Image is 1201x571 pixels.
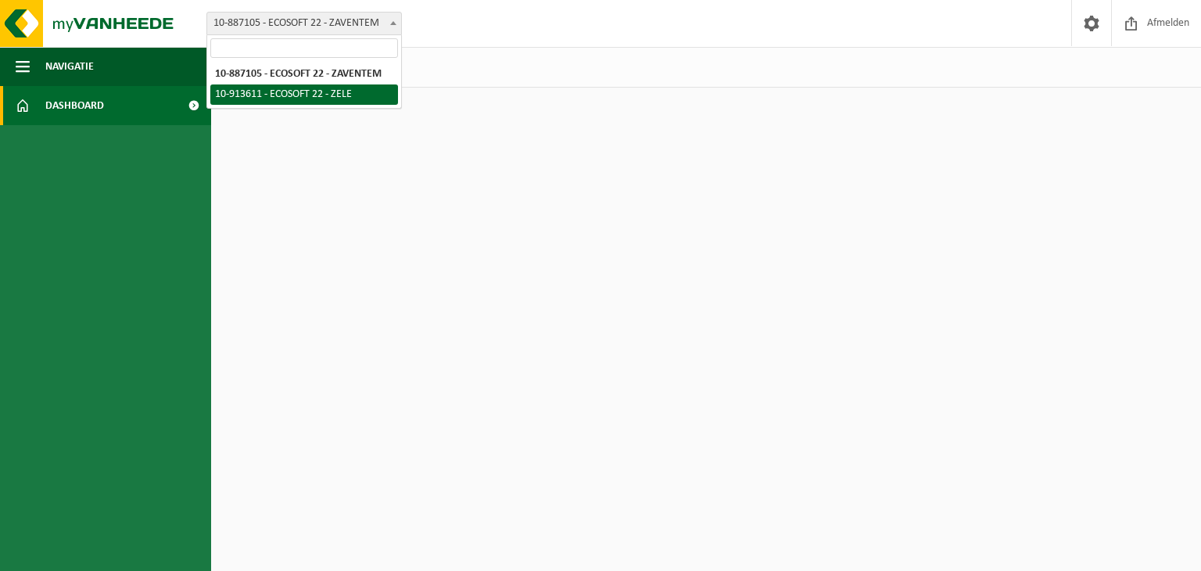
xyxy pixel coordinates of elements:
span: Dashboard [45,86,104,125]
li: 10-887105 - ECOSOFT 22 - ZAVENTEM [210,64,398,84]
span: Navigatie [45,47,94,86]
span: 10-887105 - ECOSOFT 22 - ZAVENTEM [206,12,402,35]
span: 10-887105 - ECOSOFT 22 - ZAVENTEM [207,13,401,34]
li: 10-913611 - ECOSOFT 22 - ZELE [210,84,398,105]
